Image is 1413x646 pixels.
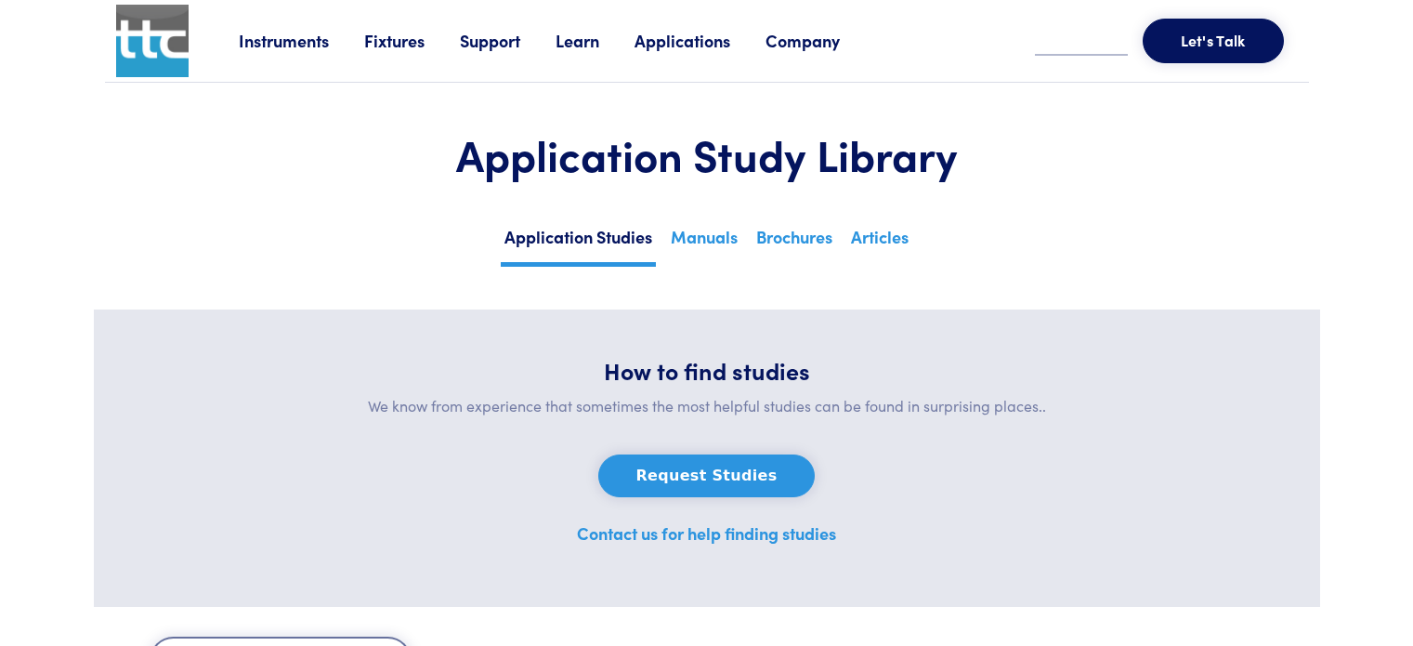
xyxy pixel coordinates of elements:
[667,221,741,262] a: Manuals
[239,29,364,52] a: Instruments
[138,354,1276,387] h5: How to find studies
[577,521,836,545] a: Contact us for help finding studies
[556,29,635,52] a: Learn
[501,221,656,267] a: Application Studies
[138,394,1276,418] p: We know from experience that sometimes the most helpful studies can be found in surprising places..
[847,221,912,262] a: Articles
[1143,19,1284,63] button: Let's Talk
[635,29,765,52] a: Applications
[460,29,556,52] a: Support
[116,5,189,77] img: ttc_logo_1x1_v1.0.png
[150,127,1264,181] h1: Application Study Library
[752,221,836,262] a: Brochures
[364,29,460,52] a: Fixtures
[598,455,816,497] button: Request Studies
[765,29,875,52] a: Company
